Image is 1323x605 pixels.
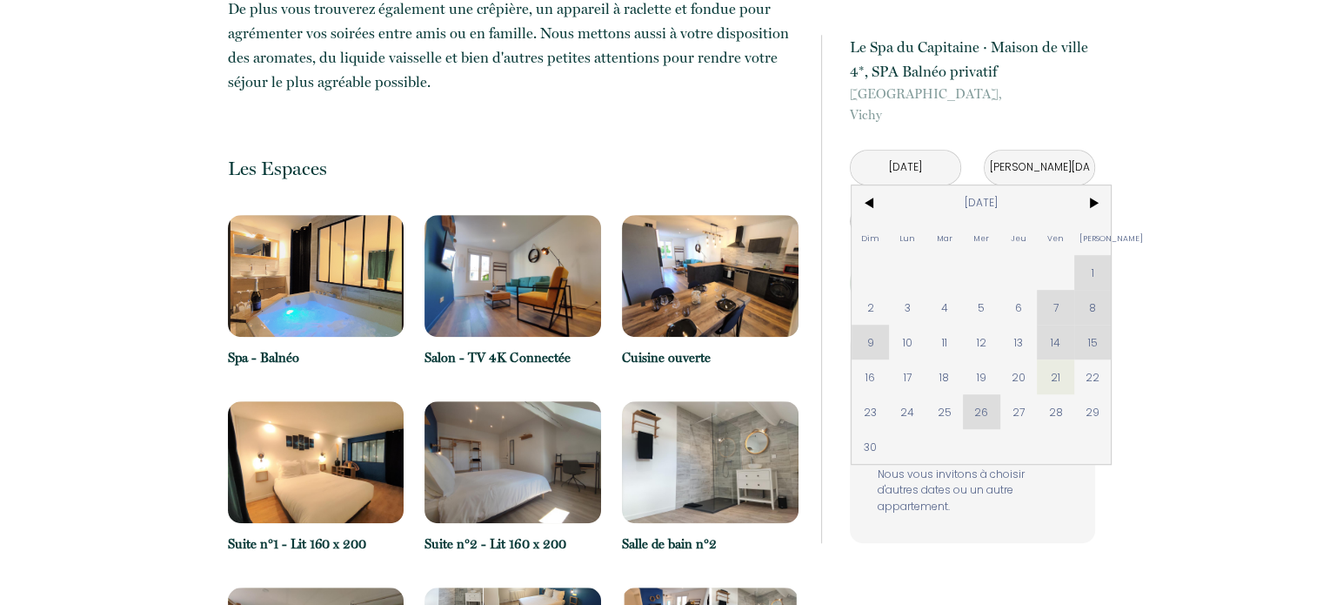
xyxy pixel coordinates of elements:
[424,534,601,555] p: Suite n°2 - Lit 160 x 200
[424,347,601,368] p: Salon - TV 4K Connectée
[889,185,1074,220] span: [DATE]
[228,534,404,555] p: Suite n°1 - Lit 160 x 200
[889,325,926,360] span: 10
[852,290,889,325] span: 2
[228,347,404,368] p: Spa - Balnéo
[878,434,1067,515] p: Malheureusement les dates sélectionnées sont indisponibles. Nous vous invitons à choisir d'autres...
[889,360,926,394] span: 17
[1000,220,1038,255] span: Jeu
[850,84,1095,125] p: Vichy
[1037,360,1074,394] span: 21
[228,401,404,523] img: 17392688613157.jpg
[424,401,601,523] img: 17392688797743.jpg
[424,215,601,337] img: 17392688164645.jpg
[1037,394,1074,429] span: 28
[228,157,798,180] p: Les Espaces
[1000,394,1038,429] span: 27
[850,259,1095,306] button: Réserver
[852,185,889,220] span: <
[850,84,1095,104] span: [GEOGRAPHIC_DATA],
[1000,290,1038,325] span: 6
[622,215,798,337] img: 17392688335585.jpg
[963,360,1000,394] span: 19
[889,290,926,325] span: 3
[889,220,926,255] span: Lun
[925,360,963,394] span: 18
[622,401,798,523] img: 17392688984284.jpg
[1074,360,1112,394] span: 22
[622,347,798,368] p: Cuisine ouverte
[852,429,889,464] span: 30
[925,394,963,429] span: 25
[1074,220,1112,255] span: [PERSON_NAME]
[850,35,1095,84] p: Le Spa du Capitaine · Maison de ville 4*, SPA Balnéo privatif
[925,290,963,325] span: 4
[1074,394,1112,429] span: 29
[852,394,889,429] span: 23
[985,151,1094,185] input: Départ
[963,325,1000,360] span: 12
[852,360,889,394] span: 16
[228,215,404,337] img: 17392687791726.png
[1000,325,1038,360] span: 13
[622,534,798,555] p: Salle de bain n°2
[963,220,1000,255] span: Mer
[1037,220,1074,255] span: Ven
[852,220,889,255] span: Dim
[963,290,1000,325] span: 5
[1000,360,1038,394] span: 20
[925,220,963,255] span: Mar
[889,394,926,429] span: 24
[851,151,960,185] input: Arrivée
[1074,185,1112,220] span: >
[925,325,963,360] span: 11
